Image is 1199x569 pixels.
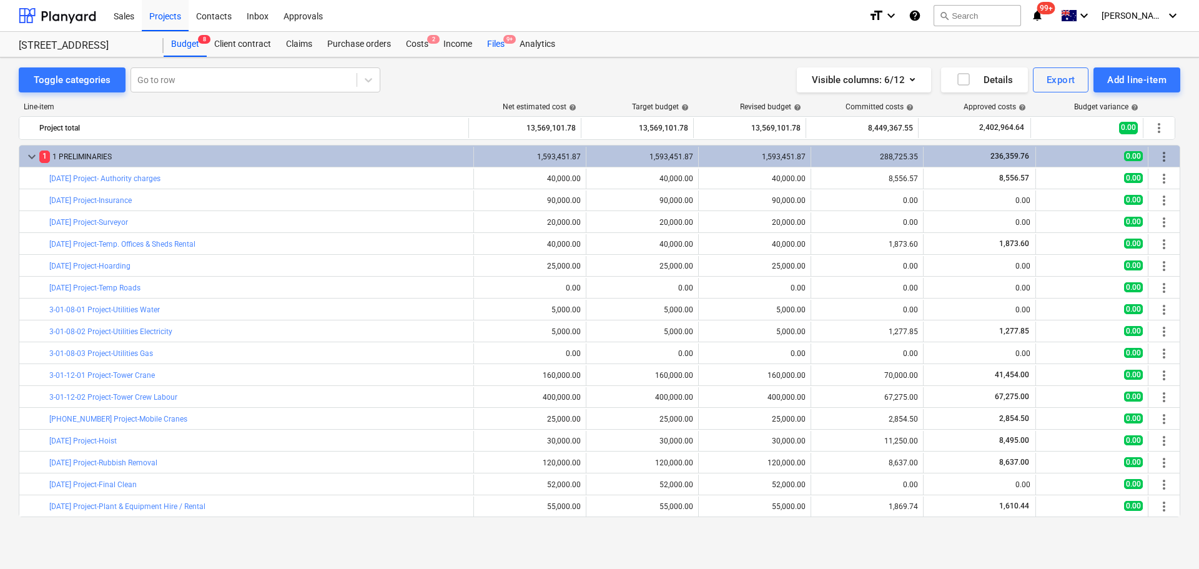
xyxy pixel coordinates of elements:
div: [STREET_ADDRESS] [19,39,149,52]
div: 5,000.00 [479,305,581,314]
span: 0.00 [1124,392,1143,402]
div: Visible columns : 6/12 [812,72,916,88]
div: 55,000.00 [591,502,693,511]
span: 1,873.60 [998,239,1030,248]
div: 40,000.00 [704,240,806,249]
i: Knowledge base [909,8,921,23]
a: [DATE] Project-Surveyor [49,218,128,227]
div: 90,000.00 [479,196,581,205]
i: notifications [1031,8,1044,23]
button: Search [934,5,1021,26]
span: 8,637.00 [998,458,1030,467]
span: More actions [1157,412,1172,427]
div: 40,000.00 [591,174,693,183]
i: format_size [869,8,884,23]
div: 1,593,451.87 [704,152,806,161]
span: keyboard_arrow_down [24,149,39,164]
div: 400,000.00 [591,393,693,402]
a: [DATE] Project- Authority charges [49,174,160,183]
div: 0.00 [929,284,1030,292]
div: 5,000.00 [704,327,806,336]
div: 0.00 [591,284,693,292]
div: 40,000.00 [591,240,693,249]
span: 99+ [1037,2,1055,14]
button: Export [1033,67,1089,92]
div: 8,637.00 [816,458,918,467]
span: More actions [1157,433,1172,448]
a: Income [436,32,480,57]
div: Budget variance [1074,102,1138,111]
span: More actions [1157,390,1172,405]
div: 0.00 [704,349,806,358]
div: 1,869.74 [816,502,918,511]
span: help [904,104,914,111]
a: 3-01-12-02 Project-Tower Crew Labour [49,393,177,402]
div: 40,000.00 [704,174,806,183]
div: 5,000.00 [591,327,693,336]
div: Details [956,72,1013,88]
span: 0.00 [1124,260,1143,270]
a: 3-01-08-03 Project-Utilities Gas [49,349,153,358]
div: 0.00 [816,262,918,270]
span: More actions [1157,280,1172,295]
span: help [1128,104,1138,111]
a: [DATE] Project-Plant & Equipment Hire / Rental [49,502,205,511]
button: Add line-item [1093,67,1180,92]
div: Client contract [207,32,279,57]
span: 0.00 [1124,479,1143,489]
span: 8,556.57 [998,174,1030,182]
a: Purchase orders [320,32,398,57]
span: 0.00 [1124,501,1143,511]
span: More actions [1157,259,1172,274]
a: Files9+ [480,32,512,57]
span: 0.00 [1124,239,1143,249]
div: 52,000.00 [704,480,806,489]
div: 55,000.00 [704,502,806,511]
div: 55,000.00 [479,502,581,511]
div: 160,000.00 [479,371,581,380]
div: Line-item [19,102,470,111]
div: 0.00 [479,349,581,358]
span: help [1016,104,1026,111]
div: 11,250.00 [816,437,918,445]
div: 90,000.00 [704,196,806,205]
div: 0.00 [929,480,1030,489]
span: More actions [1157,368,1172,383]
div: 13,569,101.78 [474,118,576,138]
div: 0.00 [591,349,693,358]
span: 0.00 [1124,217,1143,227]
div: 0.00 [929,218,1030,227]
div: 0.00 [816,196,918,205]
div: 8,556.57 [816,174,918,183]
div: Files [480,32,512,57]
a: 3-01-12-01 Project-Tower Crane [49,371,155,380]
iframe: Chat Widget [1137,509,1199,569]
span: 41,454.00 [994,370,1030,379]
div: 52,000.00 [479,480,581,489]
div: 0.00 [816,284,918,292]
div: 1,873.60 [816,240,918,249]
div: 0.00 [704,284,806,292]
span: 1,277.85 [998,327,1030,335]
a: [DATE] Project-Insurance [49,196,132,205]
div: 5,000.00 [591,305,693,314]
span: 2,402,964.64 [978,122,1025,133]
div: 13,569,101.78 [586,118,688,138]
span: More actions [1157,171,1172,186]
div: Committed costs [846,102,914,111]
button: Details [941,67,1028,92]
a: Analytics [512,32,563,57]
div: 13,569,101.78 [699,118,801,138]
span: More actions [1152,121,1167,136]
div: 400,000.00 [479,393,581,402]
div: Approved costs [964,102,1026,111]
div: 0.00 [816,349,918,358]
a: [PHONE_NUMBER] Project-Mobile Cranes [49,415,187,423]
div: 20,000.00 [479,218,581,227]
div: 120,000.00 [591,458,693,467]
span: 67,275.00 [994,392,1030,401]
a: [DATE] Project-Rubbish Removal [49,458,157,467]
a: [DATE] Project-Final Clean [49,480,137,489]
span: [PERSON_NAME] [1102,11,1164,21]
